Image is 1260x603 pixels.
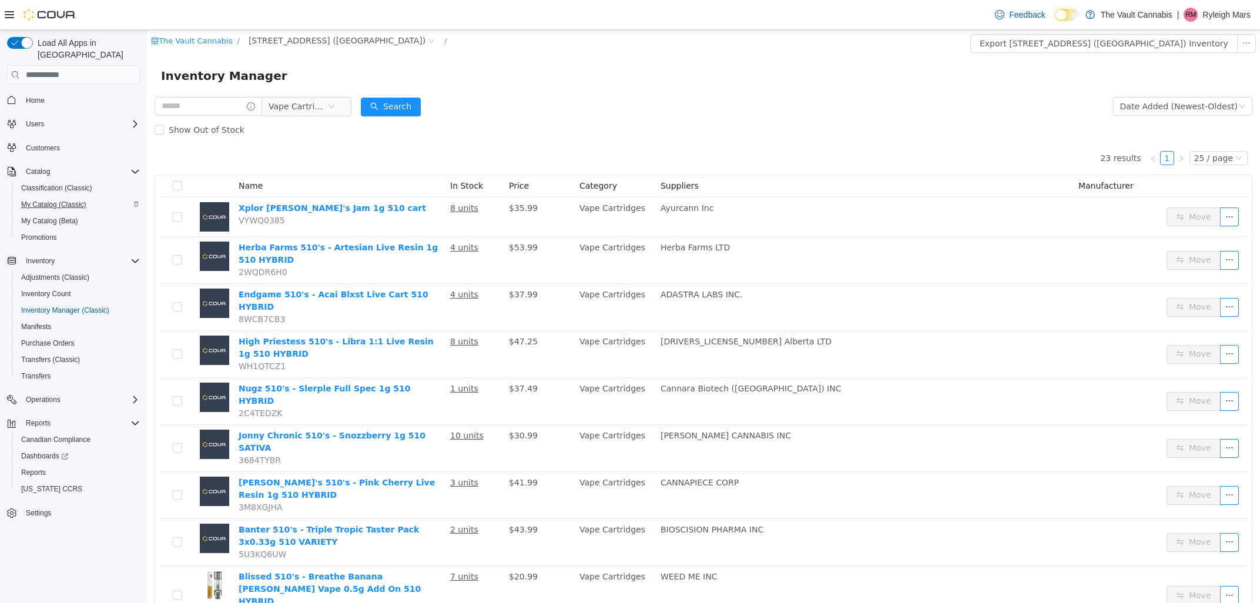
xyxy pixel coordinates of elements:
span: Catalog [26,167,50,176]
span: Transfers (Classic) [21,355,80,364]
button: Home [2,91,145,108]
span: Price [362,151,382,160]
td: Vape Cartridges [428,207,509,254]
span: Inventory [26,256,55,266]
button: icon: ellipsis [1073,221,1092,240]
a: Herba Farms 510's - Artesian Live Resin 1g 510 HYBRID [92,213,291,235]
button: Inventory Count [12,286,145,302]
span: Purchase Orders [21,339,75,348]
td: Vape Cartridges [428,168,509,207]
td: Vape Cartridges [428,301,509,348]
button: Reports [2,415,145,431]
u: 2 units [303,495,331,504]
button: Settings [2,504,145,521]
input: Dark Mode [1055,9,1080,21]
div: 25 / page [1047,122,1086,135]
button: Reports [12,464,145,481]
img: Banter 510's - Triple Tropic Taster Pack 3x0.33g 510 VARIETY placeholder [53,494,82,523]
button: icon: ellipsis [1073,177,1092,196]
span: Feedback [1009,9,1045,21]
u: 8 units [303,307,331,316]
a: Dashboards [12,448,145,464]
span: Suppliers [514,151,552,160]
u: 7 units [303,542,331,551]
span: Vape Cartridges [122,68,180,85]
span: Reports [21,416,140,430]
div: Ryleigh Mars [1184,8,1198,22]
span: RM [1185,8,1197,22]
td: Vape Cartridges [428,395,509,442]
li: Previous Page [999,121,1013,135]
span: $20.99 [362,542,391,551]
span: Inventory Count [16,287,140,301]
span: Ayurcann Inc [514,173,567,183]
span: In Stock [303,151,336,160]
a: Reports [16,465,51,480]
span: [US_STATE] CCRS [21,484,82,494]
button: Users [2,116,145,132]
a: Customers [21,141,65,155]
span: Canadian Compliance [16,433,140,447]
span: ADASTRA LABS INC. [514,260,596,269]
button: icon: swapMove [1020,556,1074,575]
button: icon: ellipsis [1073,268,1092,287]
a: My Catalog (Beta) [16,214,83,228]
span: 2WQDR6H0 [92,237,140,247]
button: My Catalog (Classic) [12,196,145,213]
span: Home [26,96,45,105]
span: $41.99 [362,448,391,457]
span: $37.49 [362,354,391,363]
span: Settings [26,508,51,518]
div: Date Added (Newest-Oldest) [973,68,1091,85]
u: 1 units [303,354,331,363]
span: Customers [26,143,60,153]
td: Vape Cartridges [428,489,509,536]
button: Transfers [12,368,145,384]
span: 3M8XGJHA [92,473,136,482]
span: Classification (Classic) [16,181,140,195]
span: Manufacturer [931,151,987,160]
button: icon: swapMove [1020,221,1074,240]
span: $47.25 [362,307,391,316]
button: icon: swapMove [1020,315,1074,334]
span: Canadian Compliance [21,435,91,444]
img: High Priestess 510's - Libra 1:1 Live Resin 1g 510 HYBRID placeholder [53,306,82,335]
nav: Complex example [7,86,140,552]
p: The Vault Cannabis [1101,8,1172,22]
span: Catalog [21,165,140,179]
a: Transfers (Classic) [16,353,85,367]
button: icon: swapMove [1020,362,1074,381]
a: Transfers [16,369,55,383]
span: Promotions [16,230,140,244]
span: Home [21,92,140,107]
a: Purchase Orders [16,336,79,350]
a: Manifests [16,320,56,334]
span: My Catalog (Classic) [21,200,86,209]
span: Transfers [16,369,140,383]
span: 3684TYBR [92,426,134,435]
a: Inventory Count [16,287,76,301]
a: Canadian Compliance [16,433,95,447]
a: [US_STATE] CCRS [16,482,87,496]
button: Reports [21,416,55,430]
u: 4 units [303,213,331,222]
u: 4 units [303,260,331,269]
button: Classification (Classic) [12,180,145,196]
a: Blissed 510's - Breathe Banana [PERSON_NAME] Vape 0.5g Add On 510 HYBRID [92,542,274,576]
img: Xplor Nana's Jam 1g 510 cart placeholder [53,172,82,202]
span: [DRIVERS_LICENSE_NUMBER] Alberta LTD [514,307,685,316]
button: icon: swapMove [1020,456,1074,475]
button: Export [STREET_ADDRESS] ([GEOGRAPHIC_DATA]) Inventory [823,4,1091,23]
span: Transfers (Classic) [16,353,140,367]
span: Category [433,151,470,160]
span: Purchase Orders [16,336,140,350]
a: Settings [21,506,56,520]
a: Endgame 510's - Acai Blxst Live Cart 510 HYBRID [92,260,282,282]
span: 8WCB7CB3 [92,284,138,294]
button: Purchase Orders [12,335,145,351]
li: 1 [1013,121,1027,135]
i: icon: shop [4,7,12,15]
a: Jonny Chronic 510's - Snozzberry 1g 510 SATIVA [92,401,279,423]
span: Transfers [21,371,51,381]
